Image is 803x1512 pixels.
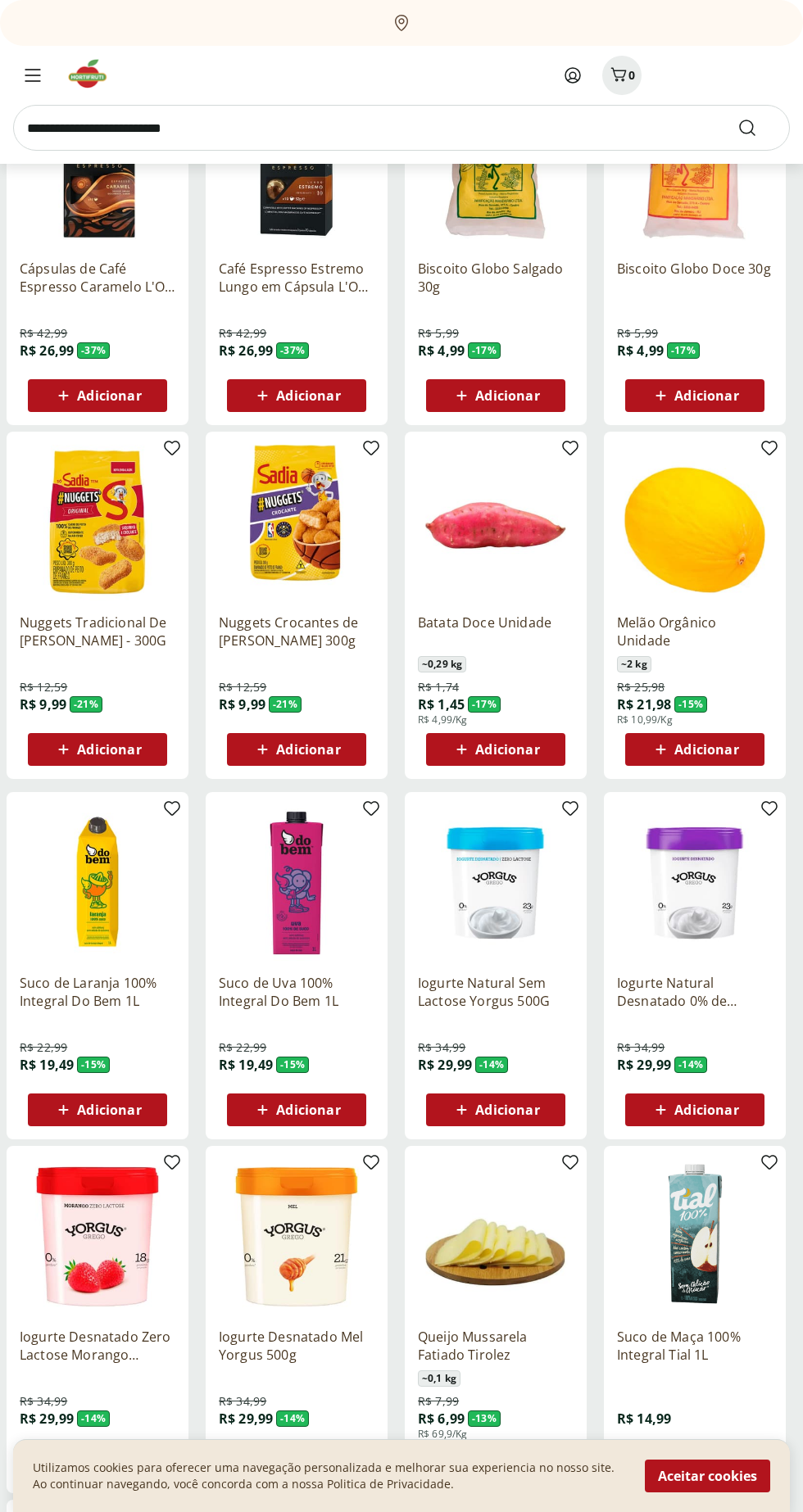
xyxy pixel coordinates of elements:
span: R$ 29,99 [617,1056,671,1074]
button: Adicionar [28,733,167,766]
button: Adicionar [426,733,565,766]
span: R$ 19,49 [20,1056,74,1074]
span: R$ 19,49 [219,1056,273,1074]
span: - 17 % [468,696,501,713]
span: - 15 % [77,1057,110,1073]
span: R$ 4,99/Kg [418,713,468,727]
p: Nuggets Tradicional De [PERSON_NAME] - 300G [20,613,175,650]
span: R$ 12,59 [20,679,67,695]
img: Melão Orgânico Unidade [617,445,773,600]
span: R$ 21,98 [617,695,671,713]
img: Nuggets Tradicional De Frango Sadia - 300G [20,445,175,600]
a: Queijo Mussarela Fatiado Tirolez [418,1328,574,1364]
span: R$ 9,99 [20,695,66,713]
a: Suco de Laranja 100% Integral Do Bem 1L [20,974,175,1010]
button: Aceitar cookies [645,1460,770,1492]
span: R$ 34,99 [219,1393,266,1410]
span: - 15 % [674,696,707,713]
span: Adicionar [475,1103,539,1116]
span: Adicionar [276,1103,340,1116]
span: R$ 29,99 [219,1410,273,1428]
button: Adicionar [227,379,366,412]
span: ~ 0,29 kg [418,656,466,672]
span: 0 [628,67,635,83]
img: Suco de Uva 100% Integral Do Bem 1L [219,805,374,961]
span: R$ 29,99 [20,1410,74,1428]
button: Adicionar [625,1093,764,1126]
img: Queijo Mussarela Fatiado Tirolez [418,1159,574,1315]
span: Adicionar [276,743,340,756]
a: Iogurte Natural Sem Lactose Yorgus 500G [418,974,574,1010]
span: Adicionar [674,389,738,402]
span: R$ 1,45 [418,695,465,713]
span: Adicionar [674,1103,738,1116]
button: Adicionar [227,1093,366,1126]
span: - 37 % [77,342,110,359]
span: Adicionar [674,743,738,756]
img: Iogurte Desnatado Mel Yorgus 500g [219,1159,374,1315]
p: Biscoito Globo Salgado 30g [418,260,574,296]
span: Adicionar [276,389,340,402]
button: Adicionar [625,733,764,766]
span: - 14 % [475,1057,508,1073]
span: R$ 9,99 [219,695,265,713]
img: Biscoito Globo Doce 30g [617,91,773,247]
p: Melão Orgânico Unidade [617,613,773,650]
button: Carrinho [602,56,642,95]
span: R$ 42,99 [20,325,67,342]
span: R$ 29,99 [418,1056,472,1074]
span: R$ 69,9/Kg [418,1428,468,1441]
button: Submit Search [737,118,777,138]
span: R$ 5,99 [418,325,459,342]
span: R$ 34,99 [20,1393,67,1410]
img: Iogurte Natural Desnatado 0% de Gordura Yorgus 500G [617,805,773,961]
span: R$ 7,99 [418,1393,459,1410]
span: R$ 1,74 [418,679,459,695]
span: R$ 26,99 [219,342,273,360]
p: Café Espresso Estremo Lungo em Cápsula L'OR 52g [219,260,374,296]
img: Suco de Laranja 100% Integral Do Bem 1L [20,805,175,961]
span: - 21 % [269,696,302,713]
img: Iogurte Desnatado Zero Lactose Morango Yorgus 500g [20,1159,175,1315]
span: - 13 % [468,1410,501,1427]
input: search [13,105,790,151]
img: Batata Doce Unidade [418,445,574,600]
span: R$ 34,99 [617,1039,665,1056]
p: Batata Doce Unidade [418,613,574,650]
a: Suco de Uva 100% Integral Do Bem 1L [219,974,374,1010]
span: R$ 5,99 [617,325,658,342]
span: ~ 2 kg [617,656,651,672]
a: Cápsulas de Café Espresso Caramelo L'OR 52g [20,260,175,296]
img: Biscoito Globo Salgado 30g [418,91,574,247]
img: Suco de Maça 100% Integral Tial 1L [617,1159,773,1315]
button: Adicionar [28,1093,167,1126]
a: Iogurte Desnatado Zero Lactose Morango Yorgus 500g [20,1328,175,1364]
p: Biscoito Globo Doce 30g [617,260,773,296]
span: R$ 4,99 [418,342,465,360]
p: Iogurte Desnatado Mel Yorgus 500g [219,1328,374,1364]
a: Nuggets Crocantes de [PERSON_NAME] 300g [219,613,374,650]
span: R$ 6,99 [418,1410,465,1428]
img: Cápsulas de Café Espresso Caramelo L'OR 52g [20,91,175,247]
span: R$ 26,99 [20,342,74,360]
span: R$ 42,99 [219,325,266,342]
span: - 15 % [276,1057,309,1073]
img: Café Espresso Estremo Lungo em Cápsula L'OR 52g [219,91,374,247]
a: Iogurte Natural Desnatado 0% de Gordura Yorgus 500G [617,974,773,1010]
span: - 17 % [468,342,501,359]
span: R$ 22,99 [219,1039,266,1056]
span: - 14 % [77,1410,110,1427]
p: Suco de Maça 100% Integral Tial 1L [617,1328,773,1364]
span: R$ 12,59 [219,679,266,695]
span: Adicionar [77,389,141,402]
span: R$ 14,99 [617,1410,671,1428]
span: - 14 % [674,1057,707,1073]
